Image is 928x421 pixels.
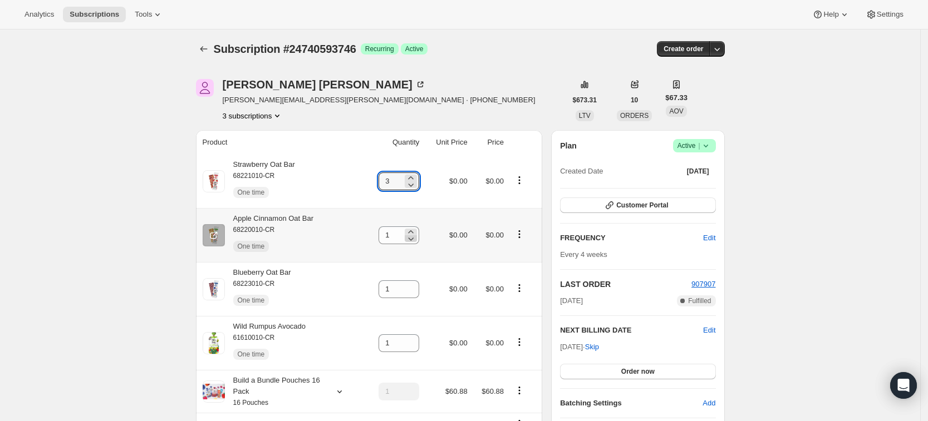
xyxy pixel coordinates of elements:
img: product img [203,224,225,246]
span: Active [405,44,424,53]
button: Product actions [510,174,528,186]
span: Annie Seybert [196,79,214,97]
button: Edit [696,229,722,247]
span: $60.88 [445,387,468,395]
button: Order now [560,364,715,379]
a: 907907 [691,280,715,288]
button: Subscriptions [196,41,212,57]
span: ORDERS [620,112,649,120]
span: [PERSON_NAME][EMAIL_ADDRESS][PERSON_NAME][DOMAIN_NAME] · [PHONE_NUMBER] [223,95,536,106]
th: Unit Price [423,130,470,155]
button: Skip [578,338,606,356]
h2: NEXT BILLING DATE [560,325,703,336]
div: [PERSON_NAME] [PERSON_NAME] [223,79,426,90]
span: Subscription #24740593746 [214,43,356,55]
span: $673.31 [573,96,597,105]
button: Add [696,394,722,412]
span: Help [823,10,838,19]
span: $0.00 [485,339,504,347]
th: Quantity [363,130,423,155]
div: Blueberry Oat Bar [225,267,291,311]
th: Product [196,130,364,155]
button: 10 [624,92,645,108]
span: Recurring [365,44,394,53]
div: Apple Cinnamon Oat Bar [225,213,314,257]
th: Price [471,130,507,155]
span: $0.00 [449,339,468,347]
span: Settings [877,10,904,19]
span: [DATE] [687,167,709,176]
span: [DATE] · [560,343,599,351]
small: 68221010-CR [233,172,275,180]
span: Tools [135,10,152,19]
button: Tools [128,7,170,22]
span: $0.00 [449,285,468,293]
span: | [698,141,700,150]
span: [DATE] [560,295,583,306]
button: Product actions [223,110,283,121]
span: Active [677,140,711,151]
small: 16 Pouches [233,399,268,407]
span: $60.88 [482,387,504,395]
button: Product actions [510,282,528,294]
button: Subscriptions [63,7,126,22]
span: Created Date [560,166,603,177]
button: Customer Portal [560,197,715,213]
button: $673.31 [566,92,603,108]
div: Strawberry Oat Bar [225,159,295,204]
button: [DATE] [680,164,716,179]
span: Order now [621,367,655,376]
span: $0.00 [449,177,468,185]
h2: Plan [560,140,577,151]
span: Subscriptions [70,10,119,19]
span: 10 [631,96,638,105]
span: One time [238,296,265,305]
button: Help [806,7,856,22]
button: Product actions [510,336,528,348]
div: Wild Rumpus Avocado [225,321,306,365]
span: Skip [585,341,599,353]
span: One time [238,350,265,359]
span: $67.33 [665,92,688,103]
button: Product actions [510,228,528,240]
span: Create order [664,44,703,53]
h2: LAST ORDER [560,279,691,290]
img: product img [203,170,225,192]
span: $0.00 [485,177,504,185]
span: $0.00 [485,231,504,239]
button: Analytics [18,7,61,22]
span: Add [703,398,715,409]
span: AOV [669,107,683,115]
button: 907907 [691,279,715,290]
small: 68223010-CR [233,280,275,288]
img: product img [203,278,225,300]
span: Fulfilled [688,296,711,305]
span: LTV [579,112,591,120]
span: Every 4 weeks [560,250,607,259]
button: Create order [657,41,710,57]
h2: FREQUENCY [560,232,703,244]
div: Open Intercom Messenger [890,372,917,399]
span: Edit [703,232,715,244]
span: Analytics [24,10,54,19]
small: 61610010-CR [233,334,275,341]
button: Settings [859,7,910,22]
small: 68220010-CR [233,226,275,234]
div: Build a Bundle Pouches 16 Pack [225,375,325,408]
span: One time [238,188,265,197]
span: One time [238,242,265,251]
span: $0.00 [485,285,504,293]
button: Edit [703,325,715,336]
span: Customer Portal [616,201,668,210]
span: $0.00 [449,231,468,239]
img: product img [203,332,225,354]
h6: Batching Settings [560,398,703,409]
button: Product actions [510,384,528,397]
